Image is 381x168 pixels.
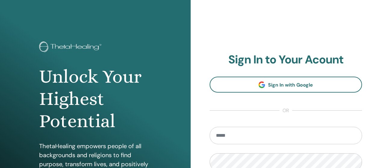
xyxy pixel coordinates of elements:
h2: Sign In to Your Acount [210,53,362,67]
span: or [280,107,292,114]
a: Sign In with Google [210,77,362,93]
h1: Unlock Your Highest Potential [39,66,151,133]
span: Sign In with Google [268,82,313,88]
